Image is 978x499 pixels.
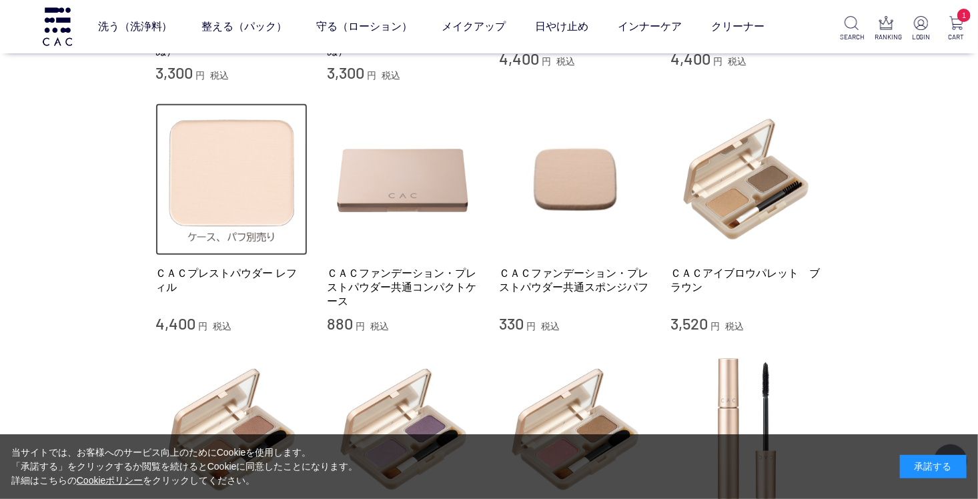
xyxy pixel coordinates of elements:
[945,32,967,42] p: CART
[910,16,933,42] a: LOGIN
[155,103,308,256] img: ＣＡＣプレストパウダー レフィル
[370,321,389,332] span: 税込
[499,266,651,295] a: ＣＡＣファンデーション・プレストパウダー共通スポンジパフ
[77,475,143,486] a: Cookieポリシー
[198,321,207,332] span: 円
[213,321,231,332] span: 税込
[875,16,898,42] a: RANKING
[541,321,560,332] span: 税込
[910,32,933,42] p: LOGIN
[725,321,744,332] span: 税込
[328,314,354,333] span: 880
[710,321,720,332] span: 円
[155,266,308,295] a: ＣＡＣプレストパウダー レフィル
[155,314,195,333] span: 4,400
[328,266,480,309] a: ＣＡＣファンデーション・プレストパウダー共通コンパクトケース
[98,8,173,45] a: 洗う（洗浄料）
[840,16,863,42] a: SEARCH
[536,8,589,45] a: 日やけ止め
[11,446,358,488] div: 当サイトでは、お客様へのサービス向上のためにCookieを使用します。 「承諾する」をクリックするか閲覧を続けるとCookieに同意したことになります。 詳細はこちらの をクリックしてください。
[356,321,365,332] span: 円
[499,314,524,333] span: 330
[671,103,823,256] img: ＣＡＣアイブロウパレット ブラウン
[210,70,229,81] span: 税込
[195,70,205,81] span: 円
[499,103,651,256] img: ＣＡＣファンデーション・プレストパウダー共通スポンジパフ
[957,9,971,22] span: 1
[671,266,823,295] a: ＣＡＣアイブロウパレット ブラウン
[526,321,536,332] span: 円
[712,8,765,45] a: クリーナー
[618,8,682,45] a: インナーケア
[671,314,708,333] span: 3,520
[41,7,74,45] img: logo
[900,455,967,478] div: 承諾する
[317,8,413,45] a: 守る（ローション）
[328,103,480,256] img: ＣＡＣファンデーション・プレストパウダー共通コンパクトケース
[840,32,863,42] p: SEARCH
[875,32,898,42] p: RANKING
[442,8,506,45] a: メイクアップ
[202,8,288,45] a: 整える（パック）
[945,16,967,42] a: 1 CART
[382,70,400,81] span: 税込
[367,70,376,81] span: 円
